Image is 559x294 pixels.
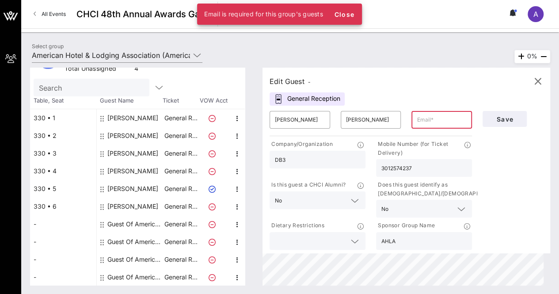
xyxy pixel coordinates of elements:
div: 330 • 3 [30,145,96,162]
span: VOW Acct [198,96,229,105]
a: All Events [28,7,71,21]
div: Kevin Gallagher [107,162,158,180]
p: Mobile Number (for Ticket Delivery) [376,140,464,157]
div: 330 • 4 [30,162,96,180]
p: Is this guest a CHCI Alumni? [270,180,346,190]
p: General R… [163,127,198,145]
div: Guest Of American Hotel & Lodging Association [107,268,163,286]
span: Close [334,11,355,18]
span: A [533,10,538,19]
p: General R… [163,145,198,162]
p: Dietary Restrictions [270,221,324,230]
div: Evelyn Lugo [107,109,158,127]
keeper-lock: Open Keeper Popup [453,115,464,125]
div: - [30,268,96,286]
div: Robert Primus [107,198,158,215]
div: 330 • 6 [30,198,96,215]
div: - [30,215,96,233]
button: Save [483,111,527,127]
span: Email is required for this group's guests [204,10,323,18]
div: Carol Fowler [107,127,158,145]
label: Select group [32,43,64,50]
div: Ashley McNeil [107,180,158,198]
span: - [308,79,311,85]
p: General R… [163,162,198,180]
p: Company/Organization [270,140,333,149]
span: All Events [42,11,66,17]
div: Guest Of American Hotel & Lodging Association [107,233,163,251]
div: General Reception [270,92,345,106]
div: Edit Guest [270,75,311,88]
button: Close [330,6,358,22]
input: Email* [417,113,467,127]
div: Total Unassigned [65,64,131,75]
div: 330 • 1 [30,109,96,127]
p: General R… [163,268,198,286]
span: Guest Name [96,96,163,105]
p: Sponsor Group Name [376,221,435,230]
div: No [376,200,472,218]
p: General R… [163,215,198,233]
p: General R… [163,109,198,127]
div: - [30,233,96,251]
div: Connie Lopez-Parker [107,145,158,162]
p: Does this guest identify as [DEMOGRAPHIC_DATA]/[DEMOGRAPHIC_DATA]? [376,180,507,198]
input: Last Name* [346,113,396,127]
div: Guest Of American Hotel & Lodging Association [107,215,163,233]
div: 330 • 2 [30,127,96,145]
div: A [528,6,544,22]
div: No [381,206,388,212]
div: No [270,191,365,209]
span: Ticket [163,96,198,105]
span: Table, Seat [30,96,96,105]
span: CHCI 48th Annual Awards Gala [76,8,207,21]
p: General R… [163,233,198,251]
div: - [30,251,96,268]
div: No [275,198,282,204]
p: General R… [163,180,198,198]
input: First Name* [275,113,325,127]
span: Save [490,115,520,123]
div: 4 [134,64,141,75]
div: 330 • 5 [30,180,96,198]
div: 0% [514,50,550,63]
p: General R… [163,198,198,215]
div: Guest Of American Hotel & Lodging Association [107,251,163,268]
p: General R… [163,251,198,268]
